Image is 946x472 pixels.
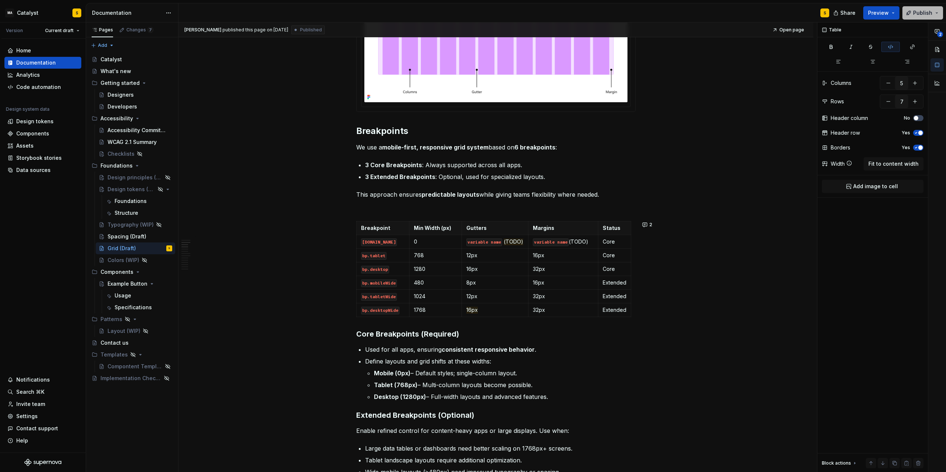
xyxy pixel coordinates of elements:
p: 1024 [414,293,457,300]
a: Invite team [4,398,81,410]
button: Share [830,6,860,20]
span: 2 [937,31,943,37]
code: bp.tabletWide [361,293,397,301]
a: Specifications [103,302,175,313]
span: Current draft [45,28,74,34]
p: Core [603,265,626,273]
p: Extended [603,306,626,314]
strong: predictable layouts [422,191,479,198]
div: Foundations [89,160,175,172]
div: Designers [108,91,134,99]
p: Used for all apps, ensuring . [365,345,636,354]
div: What's new [101,68,131,75]
div: Catalyst [101,56,122,63]
button: MACatalystS [1,5,84,21]
p: Define layouts and grid shifts at these widths: [365,357,636,366]
div: Borders [831,144,850,151]
p: We use a based on : [356,143,636,152]
div: WCAG 2.1 Summary [108,138,157,146]
div: Design tokens [16,118,54,125]
p: 16px [466,265,524,273]
a: Layout (WIP) [96,325,175,337]
div: Colors (WIP) [108,256,139,264]
p: Core [603,252,626,259]
span: 7 [147,27,153,33]
a: Storybook stories [4,152,81,164]
div: Analytics [16,71,40,79]
div: Accessibility [89,113,175,124]
p: 32px [533,306,593,314]
div: Structure [115,209,138,217]
span: Fit to content width [868,160,919,168]
p: Status [603,224,626,232]
div: Block actions [822,458,858,468]
span: Published [300,27,322,33]
span: 16px [466,307,478,313]
strong: mobile-first, responsive grid system [382,144,489,151]
p: 1768 [414,306,457,314]
button: Preview [863,6,899,20]
div: Assets [16,142,34,149]
button: Add image to cell [822,180,923,193]
a: Design principles (WIP) [96,172,175,183]
p: – Multi-column layouts become possible. [374,380,636,389]
p: This approach ensures while giving teams flexibility where needed. [356,190,636,199]
p: 32px [533,265,593,273]
code: variable name [466,238,502,246]
a: Home [4,45,81,56]
div: Patterns [101,316,122,323]
div: Search ⌘K [16,388,44,396]
div: Version [6,28,23,34]
a: Design tokens (WIP) [96,183,175,195]
p: : Optional, used for specialized layouts. [365,172,636,181]
a: Data sources [4,164,81,176]
a: Analytics [4,69,81,81]
strong: Mobile (0px) [374,369,411,377]
a: Typography (WIP) [96,219,175,231]
a: Developers [96,101,175,113]
label: No [904,115,910,121]
div: Pages [92,27,113,33]
span: Share [840,9,855,17]
code: bp.desktop [361,266,389,273]
button: Fit to content width [864,157,923,170]
label: Yes [902,130,910,136]
p: Gutters [466,224,524,232]
div: Components [101,268,133,276]
p: Breakpoint [361,224,405,232]
div: Contact support [16,425,58,432]
span: (TODO) [504,238,523,245]
code: bp.desktopWide [361,307,399,314]
a: Settings [4,410,81,422]
button: Contact support [4,423,81,434]
a: Components [4,128,81,139]
div: Checklists [108,150,135,158]
div: Header column [831,114,868,122]
p: – Default styles; single-column layout. [374,369,636,378]
p: Extended [603,293,626,300]
p: 12px [466,252,524,259]
p: 0 [414,238,457,245]
button: Current draft [42,25,83,36]
a: Example Button [96,278,175,290]
span: Add [98,42,107,48]
p: Core [603,238,626,245]
div: Contact us [101,339,129,347]
div: Changes [126,27,153,33]
div: Width [831,160,845,168]
p: : Always supported across all apps. [365,161,636,169]
a: Foundations [103,195,175,207]
div: Storybook stories [16,154,62,162]
strong: 3 Extended Breakpoints [365,173,435,180]
p: 480 [414,279,457,286]
div: Getting started [89,77,175,89]
a: Compontent Template [96,361,175,372]
a: Contact us [89,337,175,349]
strong: Desktop (1280px) [374,393,426,400]
span: [PERSON_NAME] [184,27,221,33]
a: Checklists [96,148,175,160]
p: 16px [533,279,593,286]
div: Accessibility [101,115,133,122]
div: Patterns [89,313,175,325]
div: Developers [108,103,137,110]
